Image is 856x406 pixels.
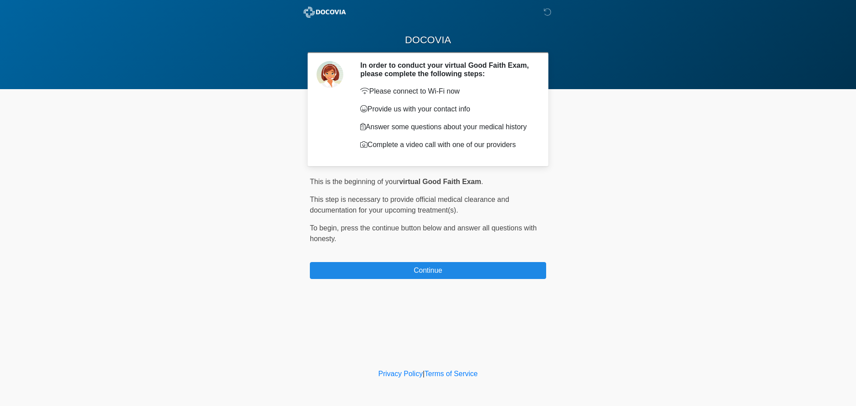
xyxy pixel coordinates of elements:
[310,178,399,185] span: This is the beginning of your
[310,224,537,242] span: press the continue button below and answer all questions with honesty.
[360,86,533,97] p: Please connect to Wi-Fi now
[360,139,533,150] p: Complete a video call with one of our providers
[481,178,483,185] span: .
[399,178,481,185] strong: virtual Good Faith Exam
[310,196,509,214] span: This step is necessary to provide official medical clearance and documentation for your upcoming ...
[360,122,533,132] p: Answer some questions about your medical history
[423,370,424,377] a: |
[360,104,533,115] p: Provide us with your contact info
[301,7,349,18] img: ABC Med Spa- GFEase Logo
[310,262,546,279] button: Continue
[360,61,533,78] h2: In order to conduct your virtual Good Faith Exam, please complete the following steps:
[317,61,343,88] img: Agent Avatar
[379,370,423,377] a: Privacy Policy
[303,32,553,49] h1: DOCOVIA
[424,370,477,377] a: Terms of Service
[310,224,341,232] span: To begin,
